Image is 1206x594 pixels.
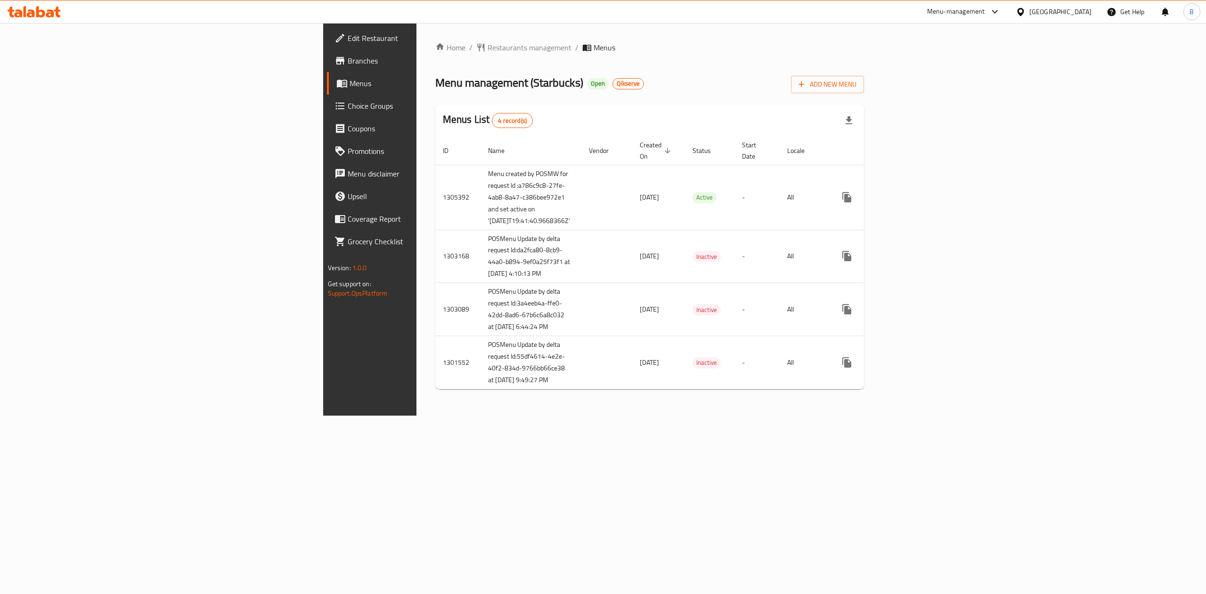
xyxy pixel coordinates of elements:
button: Change Status [858,186,881,209]
a: Promotions [327,140,525,162]
a: Branches [327,49,525,72]
td: POSMenu Update by delta request Id:3a4eeb4a-ffe0-42dd-8ad6-67b6c6a8c032 at [DATE] 6:44:24 PM [481,283,581,336]
h2: Menus List [443,112,533,128]
span: Edit Restaurant [348,32,517,44]
div: Inactive [693,304,721,315]
span: Inactive [693,251,721,262]
span: Menu management ( Starbucks ) [435,72,583,93]
td: - [734,165,780,230]
td: POSMenu Update by delta request Id:da2fca80-8cb9-44a0-b894-9ef0a25f73f1 at [DATE] 4:10:13 PM [481,230,581,283]
td: All [780,165,828,230]
a: Upsell [327,185,525,208]
div: [GEOGRAPHIC_DATA] [1029,7,1092,17]
nav: breadcrumb [435,42,864,53]
span: Name [488,145,517,156]
span: ID [443,145,461,156]
span: B [1190,7,1194,17]
a: Menu disclaimer [327,162,525,185]
td: POSMenu Update by delta request Id:55df4614-4e2e-40f2-834d-9766bb66ce38 at [DATE] 9:49:27 PM [481,336,581,389]
span: Active [693,192,717,203]
button: Change Status [858,245,881,267]
span: Coverage Report [348,213,517,225]
span: [DATE] [640,250,659,262]
a: Coupons [327,117,525,140]
span: Created On [640,139,674,162]
button: Add New Menu [791,76,864,93]
span: Vendor [589,145,621,156]
span: Promotions [348,145,517,157]
div: Inactive [693,357,721,369]
a: Coverage Report [327,208,525,230]
span: Inactive [693,305,721,315]
span: Add New Menu [799,79,856,90]
a: Menus [327,72,525,95]
span: Get support on: [328,278,371,290]
button: more [836,351,858,374]
span: Locale [787,145,817,156]
span: Version: [328,262,351,274]
button: more [836,245,858,267]
a: Grocery Checklist [327,230,525,253]
span: [DATE] [640,191,659,203]
span: Restaurants management [488,42,571,53]
span: Start Date [742,139,768,162]
button: Change Status [858,298,881,321]
td: All [780,336,828,389]
button: Change Status [858,351,881,374]
span: Menus [594,42,615,53]
a: Edit Restaurant [327,27,525,49]
button: more [836,186,858,209]
span: 4 record(s) [492,116,532,125]
a: Choice Groups [327,95,525,117]
span: Status [693,145,723,156]
span: [DATE] [640,303,659,315]
table: enhanced table [435,136,934,390]
span: Qikserve [613,80,644,88]
td: - [734,230,780,283]
span: Branches [348,55,517,66]
td: - [734,283,780,336]
div: Menu-management [927,6,985,17]
button: more [836,298,858,321]
span: Menu disclaimer [348,168,517,179]
td: All [780,283,828,336]
span: Upsell [348,191,517,202]
span: Grocery Checklist [348,236,517,247]
div: Export file [838,109,860,132]
span: Inactive [693,357,721,368]
li: / [575,42,579,53]
td: Menu created by POSMW for request Id :a786c9c8-27fe-4ab8-8a47-c386bee972e1 and set active on '[DA... [481,165,581,230]
div: Open [587,78,609,89]
a: Support.OpsPlatform [328,287,388,299]
td: - [734,336,780,389]
th: Actions [828,136,934,165]
div: Total records count [492,113,533,128]
span: 1.0.0 [352,262,367,274]
span: [DATE] [640,356,659,369]
span: Open [587,80,609,88]
span: Choice Groups [348,100,517,112]
span: Coupons [348,123,517,134]
span: Menus [350,78,517,89]
td: All [780,230,828,283]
